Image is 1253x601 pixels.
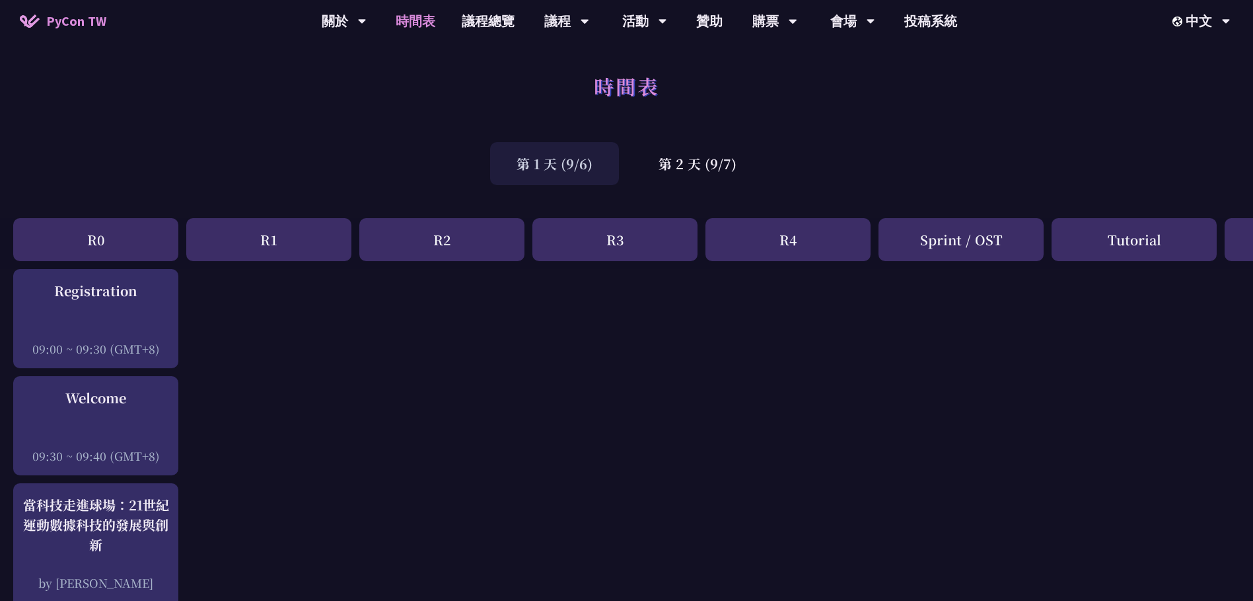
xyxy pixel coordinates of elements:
[7,5,120,38] a: PyCon TW
[490,142,619,185] div: 第 1 天 (9/6)
[13,218,178,261] div: R0
[20,388,172,408] div: Welcome
[1052,218,1217,261] div: Tutorial
[20,281,172,301] div: Registration
[186,218,351,261] div: R1
[20,495,172,555] div: 當科技走進球場：21世紀運動數據科技的發展與創新
[705,218,871,261] div: R4
[594,66,659,106] h1: 時間表
[20,341,172,357] div: 09:00 ~ 09:30 (GMT+8)
[20,15,40,28] img: Home icon of PyCon TW 2025
[359,218,524,261] div: R2
[632,142,763,185] div: 第 2 天 (9/7)
[20,575,172,591] div: by [PERSON_NAME]
[1172,17,1186,26] img: Locale Icon
[878,218,1044,261] div: Sprint / OST
[20,448,172,464] div: 09:30 ~ 09:40 (GMT+8)
[46,11,106,31] span: PyCon TW
[532,218,698,261] div: R3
